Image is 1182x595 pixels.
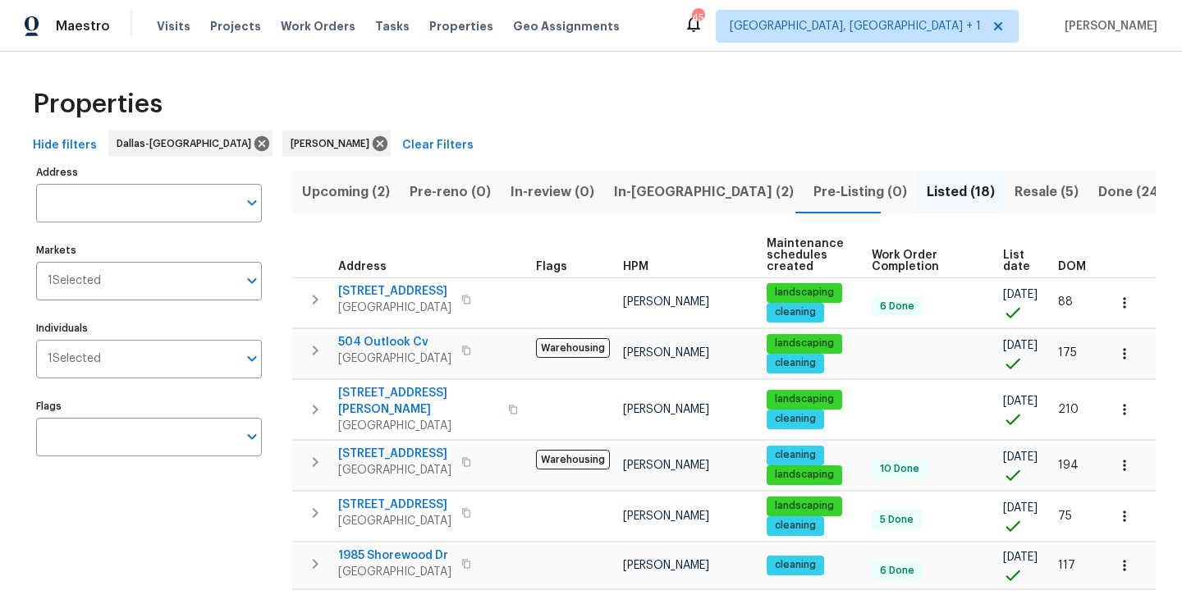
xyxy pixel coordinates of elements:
[291,135,376,152] span: [PERSON_NAME]
[1015,181,1079,204] span: Resale (5)
[768,499,841,513] span: landscaping
[768,305,822,319] span: cleaning
[338,497,451,513] span: [STREET_ADDRESS]
[1003,396,1038,407] span: [DATE]
[1058,261,1086,272] span: DOM
[768,448,822,462] span: cleaning
[873,564,921,578] span: 6 Done
[36,323,262,333] label: Individuals
[33,135,97,156] span: Hide filters
[768,558,822,572] span: cleaning
[108,130,273,157] div: Dallas-[GEOGRAPHIC_DATA]
[623,261,648,272] span: HPM
[767,238,844,272] span: Maintenance schedules created
[511,181,594,204] span: In-review (0)
[338,446,451,462] span: [STREET_ADDRESS]
[338,462,451,478] span: [GEOGRAPHIC_DATA]
[872,249,975,272] span: Work Order Completion
[1058,347,1077,359] span: 175
[768,286,841,300] span: landscaping
[768,519,822,533] span: cleaning
[873,513,920,527] span: 5 Done
[338,283,451,300] span: [STREET_ADDRESS]
[1003,289,1038,300] span: [DATE]
[614,181,794,204] span: In-[GEOGRAPHIC_DATA] (2)
[536,450,610,469] span: Warehousing
[117,135,258,152] span: Dallas-[GEOGRAPHIC_DATA]
[210,18,261,34] span: Projects
[338,418,498,434] span: [GEOGRAPHIC_DATA]
[402,135,474,156] span: Clear Filters
[623,560,709,571] span: [PERSON_NAME]
[48,274,101,288] span: 1 Selected
[927,181,995,204] span: Listed (18)
[36,401,262,411] label: Flags
[768,336,841,350] span: landscaping
[338,547,451,564] span: 1985 Shorewood Dr
[768,468,841,482] span: landscaping
[536,338,610,358] span: Warehousing
[56,18,110,34] span: Maestro
[26,130,103,161] button: Hide filters
[1058,560,1075,571] span: 117
[338,261,387,272] span: Address
[730,18,981,34] span: [GEOGRAPHIC_DATA], [GEOGRAPHIC_DATA] + 1
[48,352,101,366] span: 1 Selected
[338,350,451,367] span: [GEOGRAPHIC_DATA]
[338,564,451,580] span: [GEOGRAPHIC_DATA]
[1098,181,1173,204] span: Done (248)
[1003,502,1038,514] span: [DATE]
[692,10,703,26] div: 45
[1058,404,1079,415] span: 210
[1058,510,1072,522] span: 75
[36,245,262,255] label: Markets
[241,191,263,214] button: Open
[1003,552,1038,563] span: [DATE]
[623,296,709,308] span: [PERSON_NAME]
[623,460,709,471] span: [PERSON_NAME]
[241,347,263,370] button: Open
[375,21,410,32] span: Tasks
[338,513,451,529] span: [GEOGRAPHIC_DATA]
[623,510,709,522] span: [PERSON_NAME]
[768,392,841,406] span: landscaping
[410,181,491,204] span: Pre-reno (0)
[623,404,709,415] span: [PERSON_NAME]
[813,181,907,204] span: Pre-Listing (0)
[33,96,163,112] span: Properties
[1058,296,1073,308] span: 88
[157,18,190,34] span: Visits
[302,181,390,204] span: Upcoming (2)
[338,334,451,350] span: 504 Outlook Cv
[623,347,709,359] span: [PERSON_NAME]
[241,269,263,292] button: Open
[1003,249,1030,272] span: List date
[873,462,926,476] span: 10 Done
[536,261,567,272] span: Flags
[1003,340,1038,351] span: [DATE]
[241,425,263,448] button: Open
[1003,451,1038,463] span: [DATE]
[513,18,620,34] span: Geo Assignments
[873,300,921,314] span: 6 Done
[396,130,480,161] button: Clear Filters
[36,167,262,177] label: Address
[282,130,391,157] div: [PERSON_NAME]
[338,300,451,316] span: [GEOGRAPHIC_DATA]
[281,18,355,34] span: Work Orders
[1058,460,1079,471] span: 194
[768,412,822,426] span: cleaning
[768,356,822,370] span: cleaning
[1058,18,1157,34] span: [PERSON_NAME]
[429,18,493,34] span: Properties
[338,385,498,418] span: [STREET_ADDRESS][PERSON_NAME]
